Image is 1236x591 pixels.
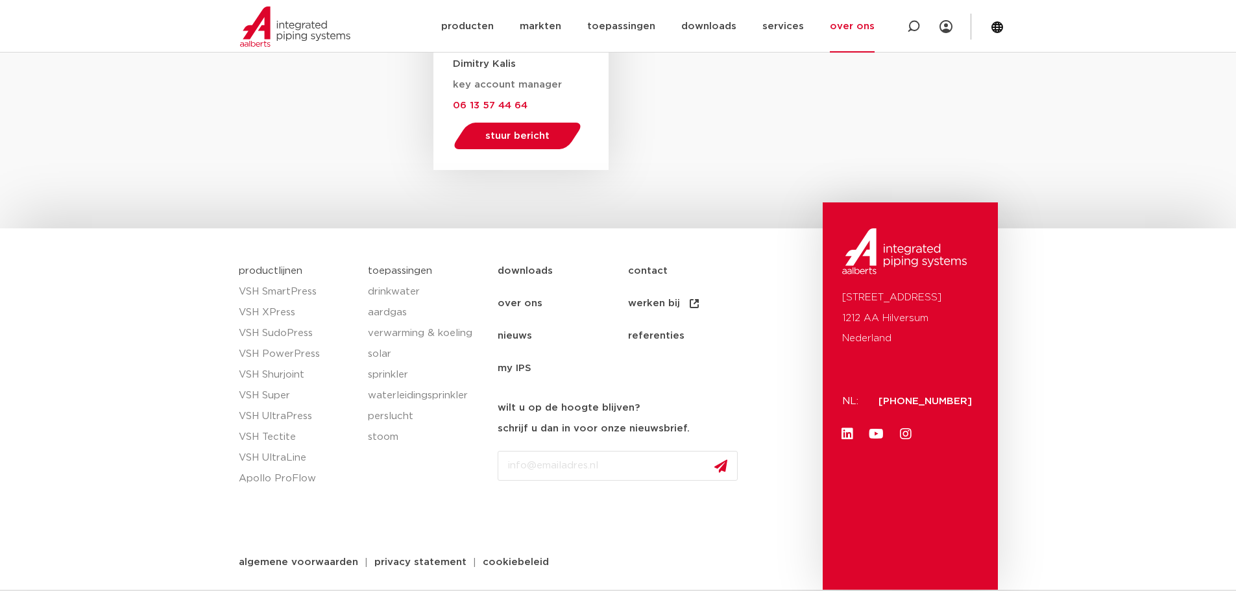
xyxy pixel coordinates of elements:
[368,344,485,365] a: solar
[498,424,690,433] strong: schrijf u dan in voor onze nieuwsbrief.
[239,365,356,385] a: VSH Shurjoint
[473,557,559,567] a: cookiebeleid
[239,302,356,323] a: VSH XPress
[368,282,485,302] a: drinkwater
[239,468,356,489] a: Apollo ProFlow
[498,287,628,320] a: over ons
[239,323,356,344] a: VSH SudoPress
[368,385,485,406] a: waterleidingsprinkler
[239,385,356,406] a: VSH Super
[498,255,628,287] a: downloads
[368,323,485,344] a: verwarming & koeling
[239,427,356,448] a: VSH Tectite
[483,557,549,567] span: cookiebeleid
[714,459,727,473] img: send.svg
[239,266,302,276] a: productlijnen
[498,451,738,481] input: info@emailadres.nl
[365,557,476,567] a: privacy statement
[374,557,467,567] span: privacy statement
[368,406,485,427] a: perslucht
[498,491,695,542] iframe: reCAPTCHA
[498,403,640,413] strong: wilt u op de hoogte blijven?
[628,287,758,320] a: werken bij
[628,320,758,352] a: referenties
[453,57,609,71] h3: Dimitry Kalis
[368,365,485,385] a: sprinkler
[239,282,356,302] a: VSH SmartPress
[239,448,356,468] a: VSH UltraLine
[368,266,432,276] a: toepassingen
[842,391,863,412] p: NL:
[239,406,356,427] a: VSH UltraPress
[842,287,978,350] p: [STREET_ADDRESS] 1212 AA Hilversum Nederland
[453,100,527,110] a: 06 13 57 44 64
[498,255,816,385] nav: Menu
[498,320,628,352] a: nieuws
[485,131,550,141] span: stuur bericht
[229,557,368,567] a: algemene voorwaarden
[368,427,485,448] a: stoom
[239,557,358,567] span: algemene voorwaarden
[368,302,485,323] a: aardgas
[239,344,356,365] a: VSH PowerPress
[453,80,562,90] span: key account manager
[879,396,972,406] a: [PHONE_NUMBER]
[628,255,758,287] a: contact
[453,101,527,110] span: 06 13 57 44 64
[498,352,628,385] a: my IPS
